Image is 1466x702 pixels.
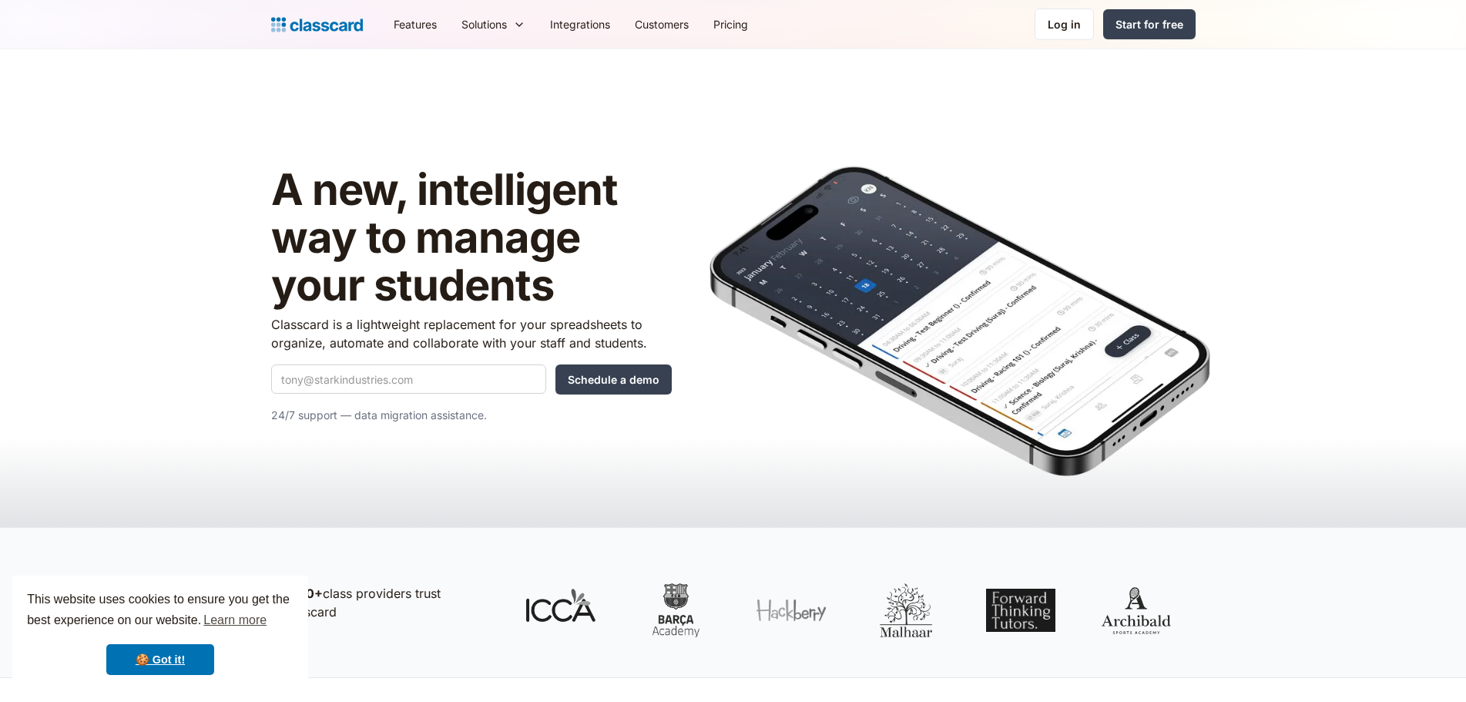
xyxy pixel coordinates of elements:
h1: A new, intelligent way to manage your students [271,166,672,309]
a: Customers [622,7,701,42]
span: This website uses cookies to ensure you get the best experience on our website. [27,590,294,632]
div: Solutions [461,16,507,32]
form: Quick Demo Form [271,364,672,395]
div: cookieconsent [12,576,308,690]
div: Solutions [449,7,538,42]
a: Pricing [701,7,760,42]
a: learn more about cookies [201,609,269,632]
a: Features [381,7,449,42]
div: Start for free [1115,16,1183,32]
a: home [271,14,363,35]
input: Schedule a demo [555,364,672,395]
div: Log in [1048,16,1081,32]
p: class providers trust Classcard [279,584,495,621]
a: Log in [1035,8,1094,40]
a: Start for free [1103,9,1196,39]
a: dismiss cookie message [106,644,214,675]
input: tony@starkindustries.com [271,364,546,394]
p: 24/7 support — data migration assistance. [271,406,672,425]
a: Integrations [538,7,622,42]
p: Classcard is a lightweight replacement for your spreadsheets to organize, automate and collaborat... [271,315,672,352]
